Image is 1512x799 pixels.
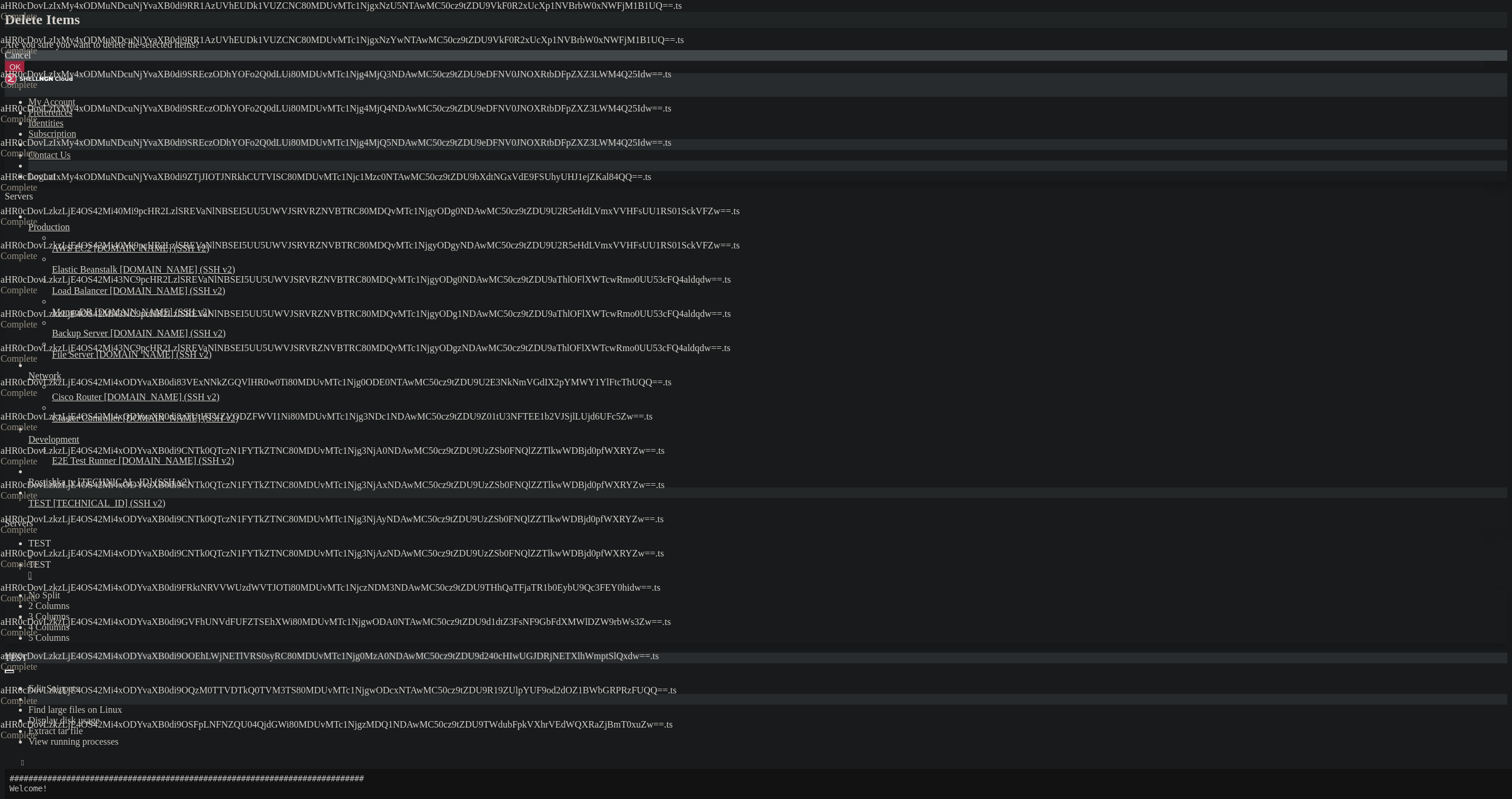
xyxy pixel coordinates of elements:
[1,206,739,216] span: aHR0cDovLzkzLjE4OS42Mi40Mi9pcHR2LzlSREVaNlNBSEI5UU5UWVJSRVRZNVBTRC80MDQvMTc1NjgyODg0NDAwMC50cz9tZ...
[1,662,119,672] div: Complete
[5,152,43,161] span: APACHE2:
[1,137,672,148] span: aHR0cDovLzIxMy4xODMuNDcuNjYvaXB0di9SREczODhYOFo2Q0dLUi80MDUvMTc1Njg4MjQ5NDAwMC50cz9tZDU9eDFNV0JNO...
[5,152,1357,162] x-row: /etc/apache2/fastpanel2-available
[1,730,119,741] div: Complete
[5,64,1357,74] x-row: ===========================================================================
[1,353,119,364] div: Complete
[5,5,1357,15] x-row: ###########################################################################
[1,274,731,284] span: aHR0cDovLzkzLjE4OS42Mi43NC9pcHR2LzlSREVaNlNBSEI5UU5UWVJSRVRZNVBTRC80MDQvMTc1NjgyODg0NDAwMC50cz9tZ...
[1,446,664,456] span: aHR0cDovLzkzLjE4OS42Mi4xODYvaXB0di9CNTk0QTczN1FYTkZTNC80MDUvMTc1Njg3NjA0NDAwMC50cz9tZDU9UzZSb0FNQ...
[1,343,731,353] span: aHR0cDovLzkzLjE4OS42Mi43NC9pcHR2LzlSREVaNlNBSEI5UU5UWVJSRVRZNVBTRC80MDQvMTc1NjgyODgzNDAwMC50cz9tZ...
[1,480,664,490] span: aHR0cDovLzkzLjE4OS42Mi4xODYvaXB0di9CNTk0QTczN1FYTkZTNC80MDUvMTc1Njg3NjAxNDAwMC50cz9tZDU9UzZSb0FNQ...
[1,593,119,604] div: Complete
[5,123,1357,133] x-row: By default configuration files can be found in the following directories:
[1,172,651,182] span: aHR0cDovLzIxMy4xODMuNDcuNjYvaXB0di9ZTjJIOTJNRkhCUTVISC80MDUvMTc1Njc1Mzc0NTAwMC50cz9tZDU9bXdtNGxVd...
[1,11,119,22] div: Complete
[1,377,672,387] span: aHR0cDovLzkzLjE4OS42Mi4xODYvaXB0di83VExNNkZGQVlHR0w0Ti80MDUvMTc1Njg0ODE0NTAwMC50cz9tZDU9U2E3NkNmV...
[5,54,1357,64] x-row: Operating System:
[1,45,119,56] div: Complete
[1,411,653,421] span: aHR0cDovLzkzLjE4OS42Mi4xODYvaXB0di8zTUtHTVZVODZFWVI1Ni80MDUvMTc1Njg3NDc1NDAwMC50cz9tZDU9Z01tU3NFT...
[5,142,1357,152] x-row: /etc/nginx/fastpanel2-available
[1,309,731,319] span: aHR0cDovLzkzLjE4OS42Mi43NC9pcHR2LzlSREVaNlNBSEI5UU5UWVJSRVRZNVBTRC80MDQvMTc1NjgyODg1NDAwMC50cz9tZ...
[1,69,672,79] span: aHR0cDovLzIxMy4xODMuNDcuNjYvaXB0di9SREczODhYOFo2Q0dLUi80MDUvMTc1Njg4MjQ3NDAwMC50cz9tZDU9eDFNV0JNO...
[5,93,71,103] span: [TECHNICAL_ID]
[1,696,119,706] div: Complete
[1,548,664,558] span: aHR0cDovLzkzLjE4OS42Mi4xODYvaXB0di9CNTk0QTczN1FYTkZTNC80MDUvMTc1Njg3NjAzNDAwMC50cz9tZDU9UzZSb0FNQ...
[1,651,659,661] span: aHR0cDovLzkzLjE4OS42Mi4xODYvaXB0di9OOEhLWjNETlVRS0syRC80MDUvMTc1Njg0MzA0NDAwMC50cz9tZDU9d240cHIwU...
[5,73,1357,83] x-row: IPv4:
[1,80,119,90] div: Complete
[1,514,664,524] span: aHR0cDovLzkzLjE4OS42Mi4xODYvaXB0di9CNTk0QTczN1FYTkZTNC80MDUvMTc1Njg3NjAyNDAwMC50cz9tZDU9UzZSb0FNQ...
[1,490,119,501] div: Complete
[1,582,660,592] span: aHR0cDovLzkzLjE4OS42Mi4xODYvaXB0di9FRktNRVVWUzdWVTJOTi80MDUvMTc1NjczNDM3NDAwMC50cz9tZDU9THhQaTFja...
[5,142,33,152] span: NGINX:
[5,221,1357,231] x-row: ###########################################################################
[1,422,119,433] div: Complete
[1,685,677,695] span: aHR0cDovLzkzLjE4OS42Mi4xODYvaXB0di9OQzM0TTVDTkQ0TVM3TS80MDUvMTc1NjgwODcxNTAwMC50cz9tZDU9R19ZUlpYU...
[1,217,119,227] div: Complete
[1,617,671,627] span: aHR0cDovLzkzLjE4OS42Mi4xODYvaXB0di9GVFhUNVdFUFZTSEhXWi80MDUvMTc1NjgwODA0NTAwMC50cz9tZDU9d1dtZ3FsN...
[1,35,684,45] span: aHR0cDovLzIxMy4xODMuNDcuNjYvaXB0di9RR1AzUVhEUDk1VUZCNC80MDUvMTc1NjgxNzYwNTAwMC50cz9tZDU9VkF0R2xUc...
[1,103,672,113] span: aHR0cDovLzIxMy4xODMuNDcuNjYvaXB0di9SREczODhYOFo2Q0dLUi80MDUvMTc1Njg4MjQ4NDAwMC50cz9tZDU9eDFNV0JNO...
[1,627,119,638] div: Complete
[5,113,1357,123] x-row: ===========================================================================
[5,191,1357,201] x-row: ===========================================================================
[1,285,119,296] div: Complete
[1,456,119,467] div: Complete
[1,719,673,729] span: aHR0cDovLzkzLjE4OS42Mi4xODYvaXB0di9OSFpLNFNZQU04QjdGWi80MDUvMTc1NjgzMDQ1NDAwMC50cz9tZDU9TWdubFpkV...
[5,34,1357,44] x-row: This server is captured by control panel.
[5,15,1357,25] x-row: Welcome!
[5,230,1357,240] x-row: root@web4:~#
[85,54,170,63] span: Ubuntu 24.04.3 LTS
[1,525,119,535] div: Complete
[1,319,119,330] div: Complete
[128,34,170,44] span: FASTPANEL
[1,559,119,569] div: Complete
[70,231,74,241] div: (13, 23)
[1,114,119,125] div: Complete
[1,251,119,261] div: Complete
[5,211,1357,221] x-row: 12:29:51 up 24 days, 19:26, 1 user, load average: 0.03, 0.09, 0.11
[1,148,119,159] div: Complete
[5,172,232,181] span: Please do not edit configuration files manually.
[1,182,119,193] div: Complete
[1,240,739,250] span: aHR0cDovLzkzLjE4OS42Mi40Mi9pcHR2LzlSREVaNlNBSEI5UU5UWVJSRVRZNVBTRC80MDQvMTc1NjgyODgyNDAwMC50cz9tZ...
[5,181,184,191] span: You may do that in your control panel.
[1,1,682,11] span: aHR0cDovLzIxMy4xODMuNDcuNjYvaXB0di9RR1AzUVhEUDk1VUZCNC80MDUvMTc1NjgxNzU5NTAwMC50cz9tZDU9VkF0R2xUc...
[1,388,119,398] div: Complete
